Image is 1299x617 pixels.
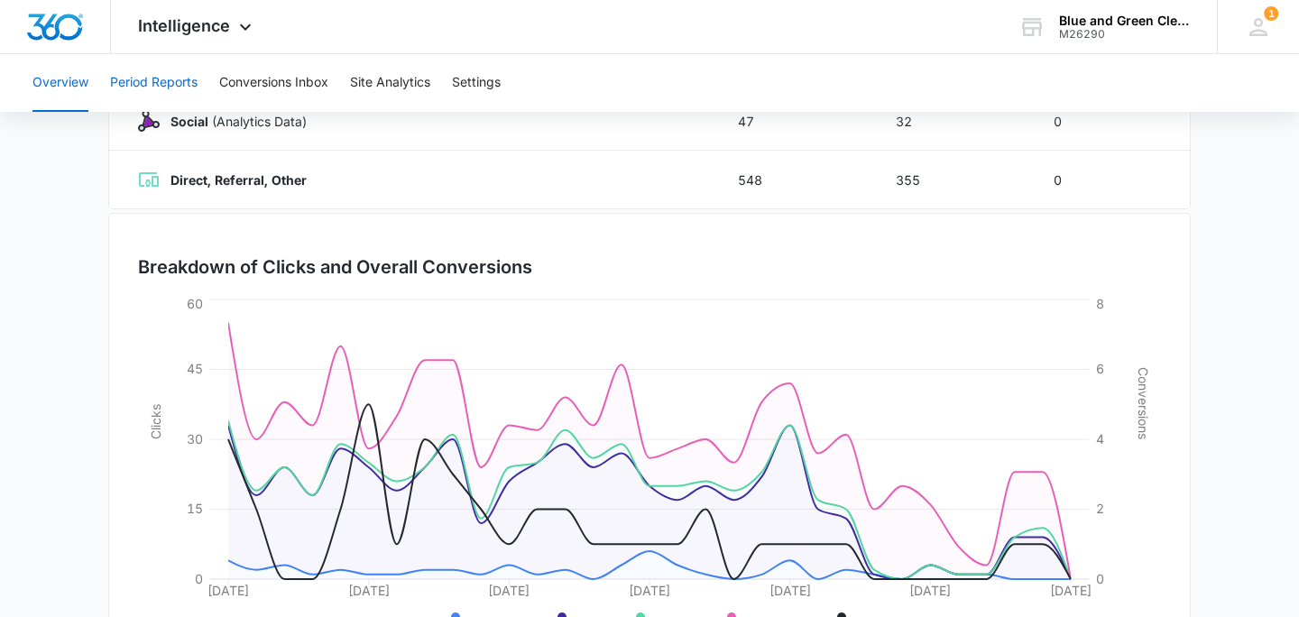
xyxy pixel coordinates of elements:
[148,404,163,439] tspan: Clicks
[187,431,203,447] tspan: 30
[874,92,1032,151] td: 32
[1059,28,1191,41] div: account id
[1096,296,1104,311] tspan: 8
[187,361,203,376] tspan: 45
[874,151,1032,209] td: 355
[1096,571,1104,586] tspan: 0
[452,54,501,112] button: Settings
[1264,6,1278,21] span: 1
[195,571,203,586] tspan: 0
[348,583,390,598] tspan: [DATE]
[1050,583,1092,598] tspan: [DATE]
[350,54,430,112] button: Site Analytics
[138,16,230,35] span: Intelligence
[716,92,874,151] td: 47
[1096,501,1104,516] tspan: 2
[909,583,951,598] tspan: [DATE]
[207,583,249,598] tspan: [DATE]
[187,501,203,516] tspan: 15
[32,54,88,112] button: Overview
[138,110,160,132] img: Social
[1059,14,1191,28] div: account name
[1096,361,1104,376] tspan: 6
[488,583,530,598] tspan: [DATE]
[1096,431,1104,447] tspan: 4
[1136,367,1151,439] tspan: Conversions
[170,172,307,188] strong: Direct, Referral, Other
[219,54,328,112] button: Conversions Inbox
[138,253,532,281] h3: Breakdown of Clicks and Overall Conversions
[187,296,203,311] tspan: 60
[716,151,874,209] td: 548
[769,583,811,598] tspan: [DATE]
[170,114,208,129] strong: Social
[110,54,198,112] button: Period Reports
[1032,92,1190,151] td: 0
[1032,151,1190,209] td: 0
[629,583,670,598] tspan: [DATE]
[160,112,307,131] p: (Analytics Data)
[1264,6,1278,21] div: notifications count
